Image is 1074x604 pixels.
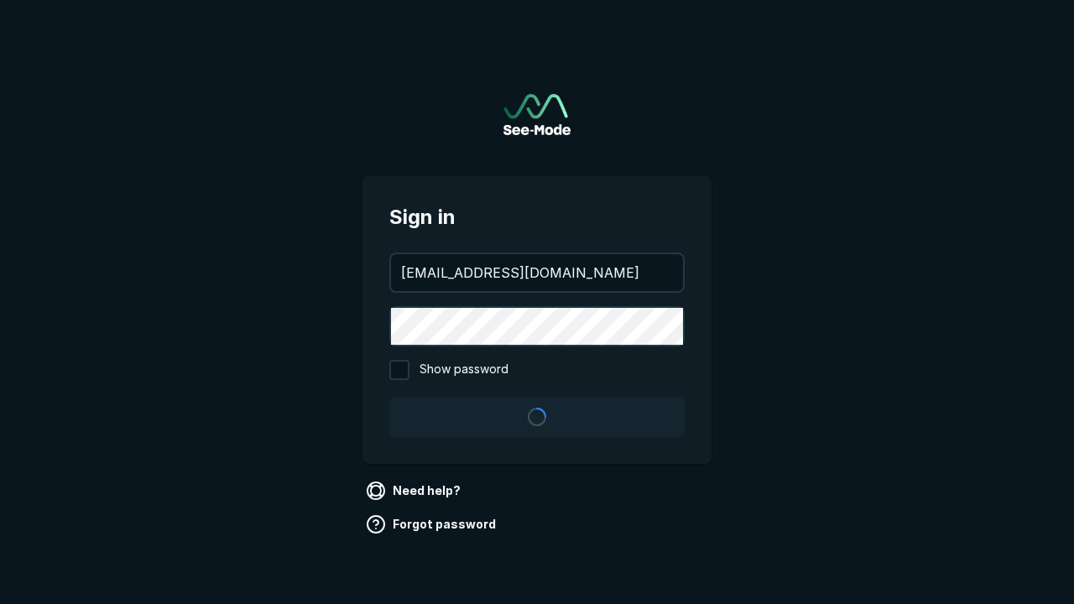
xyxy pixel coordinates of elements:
a: Forgot password [362,511,503,538]
span: Show password [420,360,508,380]
img: See-Mode Logo [503,94,571,135]
a: Need help? [362,477,467,504]
span: Sign in [389,202,685,232]
a: Go to sign in [503,94,571,135]
input: your@email.com [391,254,683,291]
